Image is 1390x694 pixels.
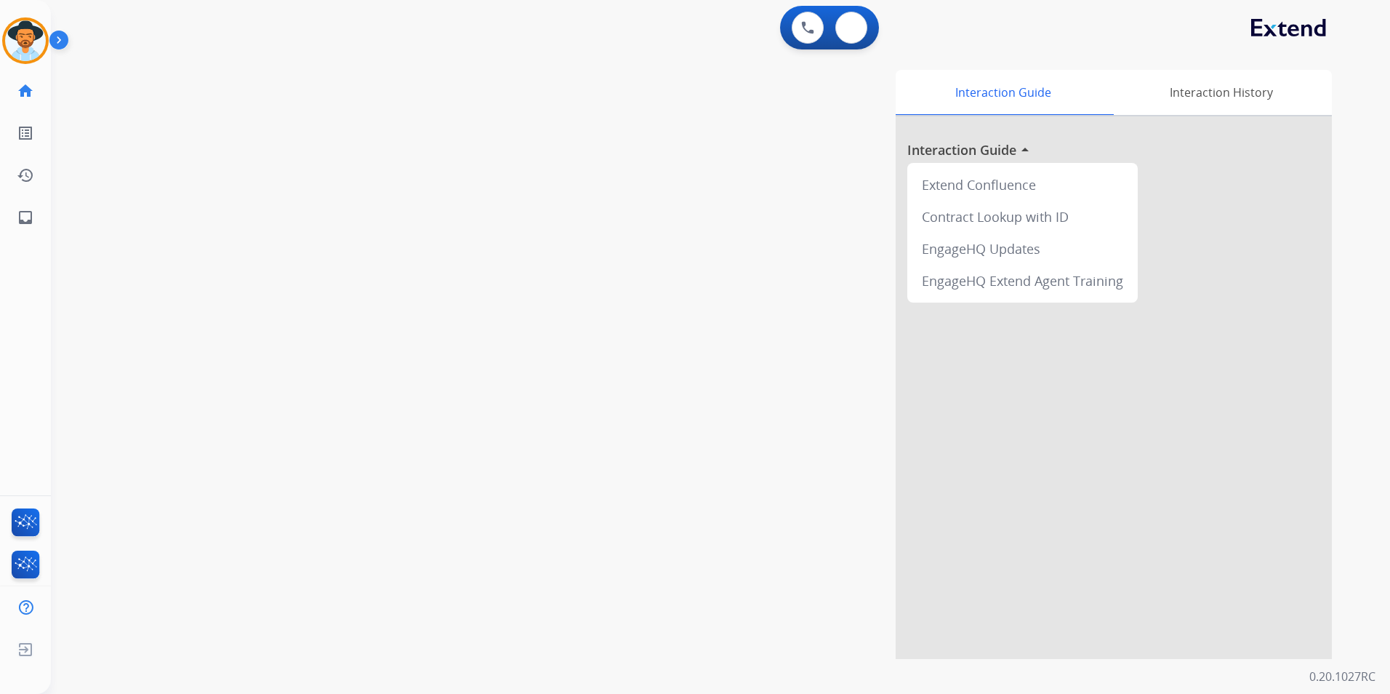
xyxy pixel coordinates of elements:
[17,124,34,142] mat-icon: list_alt
[1110,70,1332,115] div: Interaction History
[896,70,1110,115] div: Interaction Guide
[913,169,1132,201] div: Extend Confluence
[17,209,34,226] mat-icon: inbox
[17,167,34,184] mat-icon: history
[17,82,34,100] mat-icon: home
[913,201,1132,233] div: Contract Lookup with ID
[913,265,1132,297] div: EngageHQ Extend Agent Training
[5,20,46,61] img: avatar
[1309,668,1375,685] p: 0.20.1027RC
[913,233,1132,265] div: EngageHQ Updates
